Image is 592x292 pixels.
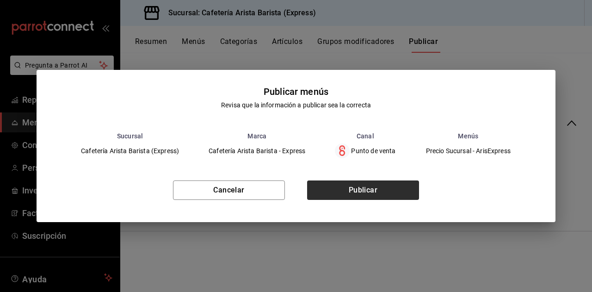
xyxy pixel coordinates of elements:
[335,143,395,158] div: Punto de venta
[411,132,526,140] th: Menús
[307,180,419,200] button: Publicar
[194,132,320,140] th: Marca
[194,140,320,162] td: Cafetería Arista Barista - Express
[320,132,410,140] th: Canal
[264,85,328,99] div: Publicar menús
[66,132,194,140] th: Sucursal
[426,148,511,154] span: Precio Sucursal - ArisExpress
[173,180,285,200] button: Cancelar
[221,100,371,110] div: Revisa que la información a publicar sea la correcta
[66,140,194,162] td: Cafetería Arista Barista (Express)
